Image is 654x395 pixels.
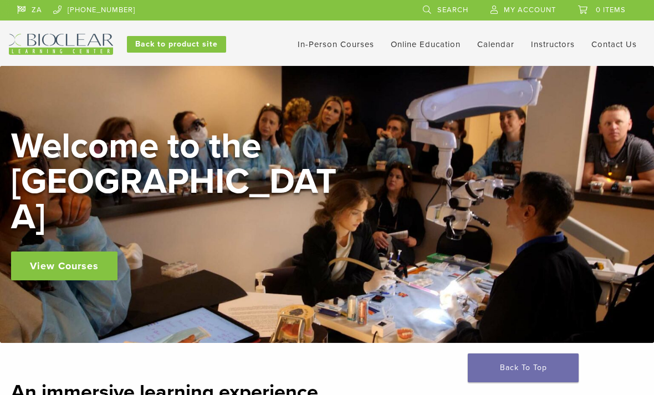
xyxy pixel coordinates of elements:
[468,353,579,382] a: Back To Top
[437,6,468,14] span: Search
[11,252,117,280] a: View Courses
[9,34,113,55] img: Bioclear
[298,39,374,49] a: In-Person Courses
[11,129,344,235] h2: Welcome to the [GEOGRAPHIC_DATA]
[596,6,626,14] span: 0 items
[504,6,556,14] span: My Account
[531,39,575,49] a: Instructors
[127,36,226,53] a: Back to product site
[391,39,461,49] a: Online Education
[477,39,514,49] a: Calendar
[591,39,637,49] a: Contact Us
